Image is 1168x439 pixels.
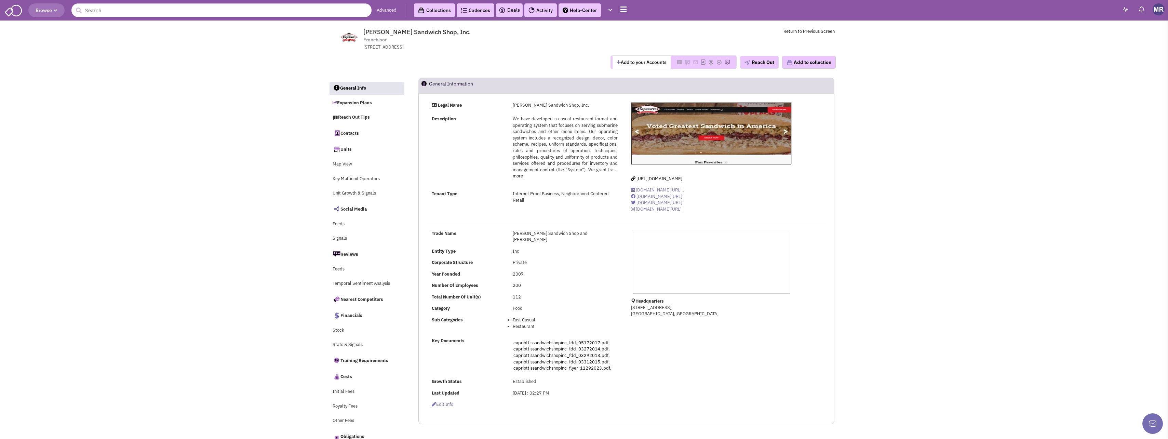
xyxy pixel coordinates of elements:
[708,59,714,65] img: Please add to your accounts
[432,116,456,122] strong: Description
[414,3,455,17] a: Collections
[513,116,617,173] span: We have developed a casual restaurant format and operating system that focuses on serving submari...
[329,324,404,337] a: Stock
[636,200,682,205] span: [DOMAIN_NAME][URL]
[513,317,617,323] li: Fast Casual
[377,7,397,14] a: Advanced
[513,340,610,346] a: capriottissandwichshopinc_fdd_05172017.pdf,
[740,56,779,69] button: Reach Out
[363,44,542,51] div: [STREET_ADDRESS]
[685,59,690,65] img: Please add to your accounts
[508,305,622,312] div: Food
[329,369,404,384] a: Costs
[636,194,682,199] span: [DOMAIN_NAME][URL]
[329,218,404,231] a: Feeds
[559,3,601,17] a: Help-Center
[329,292,404,306] a: Nearest Competitors
[513,323,617,330] li: Restaurant
[631,305,792,317] p: [STREET_ADDRESS], [GEOGRAPHIC_DATA],[GEOGRAPHIC_DATA]
[432,401,453,407] span: Edit info
[36,7,57,13] span: Browse
[432,248,456,254] b: Entity Type
[363,28,471,36] span: [PERSON_NAME] Sandwich Shop, Inc.
[693,59,698,65] img: Please add to your accounts
[329,263,404,276] a: Feeds
[508,248,622,255] div: Inc
[631,206,682,212] a: [DOMAIN_NAME][URL]
[329,277,404,290] a: Temporal Sentiment Analysis
[716,59,722,65] img: Please add to your accounts
[329,353,404,368] a: Training Requirements
[528,7,535,13] img: Activity.png
[613,56,671,69] button: Add to your Accounts
[513,346,610,352] a: capriottissandwichshopinc_fdd_03272014.pdf,
[432,390,459,396] b: Last Updated
[438,102,462,108] strong: Legal Name
[432,191,457,197] strong: Tenant Type
[631,176,682,182] a: [URL][DOMAIN_NAME]
[631,194,682,199] a: [DOMAIN_NAME][URL]
[329,97,404,110] a: Expansion Plans
[499,6,506,14] img: icon-deals.svg
[563,8,568,13] img: help.png
[725,59,730,65] img: Please add to your accounts
[499,6,520,14] a: Deals
[329,173,404,186] a: Key Multiunit Operators
[432,338,465,344] b: Key Documents
[363,36,387,43] span: Franchisor
[28,3,65,17] button: Browse
[636,187,684,193] span: [DOMAIN_NAME][URL]..
[432,294,481,300] b: Total Number Of Unit(s)
[5,3,22,16] img: SmartAdmin
[508,390,622,397] div: [DATE] : 02:27 PM
[329,202,404,216] a: Social Media
[329,142,404,156] a: Units
[508,294,622,301] div: 112
[329,385,404,398] a: Initial Fees
[432,305,450,311] b: Category
[329,126,404,140] a: Contacts
[631,200,682,205] a: [DOMAIN_NAME][URL]
[432,260,473,265] b: Corporate Structure
[418,7,425,14] img: icon-collection-lavender-black.svg
[508,102,622,109] div: [PERSON_NAME] Sandwich Shop, Inc.
[329,400,404,413] a: Royalty Fees
[783,28,835,34] a: Return to Previous Screen
[429,78,473,93] h2: General Information
[636,206,682,212] span: [DOMAIN_NAME][URL]
[432,378,462,384] b: Growth Status
[461,8,467,13] img: Cadences_logo.png
[432,282,478,288] b: Number Of Employees
[329,338,404,351] a: Stats & Signals
[432,271,460,277] b: Year Founded
[329,158,404,171] a: Map View
[71,3,372,17] input: Search
[457,3,494,17] a: Cadences
[329,111,404,124] a: Reach Out Tips
[508,378,622,385] div: Established
[329,414,404,427] a: Other Fees
[329,232,404,245] a: Signals
[329,247,404,261] a: Reviews
[508,230,622,243] div: [PERSON_NAME] Sandwich Shop and [PERSON_NAME]
[513,352,610,358] a: capriottissandwichshopinc_fdd_03292013.pdf,
[508,271,622,278] div: 2007
[513,173,523,179] a: more
[513,365,612,371] a: capriottissandwichshopinc_flyer_11292023.pdf,
[508,282,622,289] div: 200
[636,176,682,182] span: [URL][DOMAIN_NAME]
[782,56,836,69] button: Add to collection
[330,82,405,95] a: General Info
[787,59,793,66] img: icon-collection-lavender.png
[744,60,750,66] img: plane.png
[1153,3,1165,15] img: Matt Rau
[508,191,622,203] div: Internet Proof Business, Neighborhood Centered Retail
[524,3,557,17] a: Activity
[432,230,456,236] b: Trade Name
[631,103,791,164] img: Capriotti's Sandwich Shop, Inc.
[631,187,684,193] a: [DOMAIN_NAME][URL]..
[508,260,622,266] div: Private
[329,187,404,200] a: Unit Growth & Signals
[513,359,610,365] a: capriottissandwichshopinc_fdd_03312015.pdf,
